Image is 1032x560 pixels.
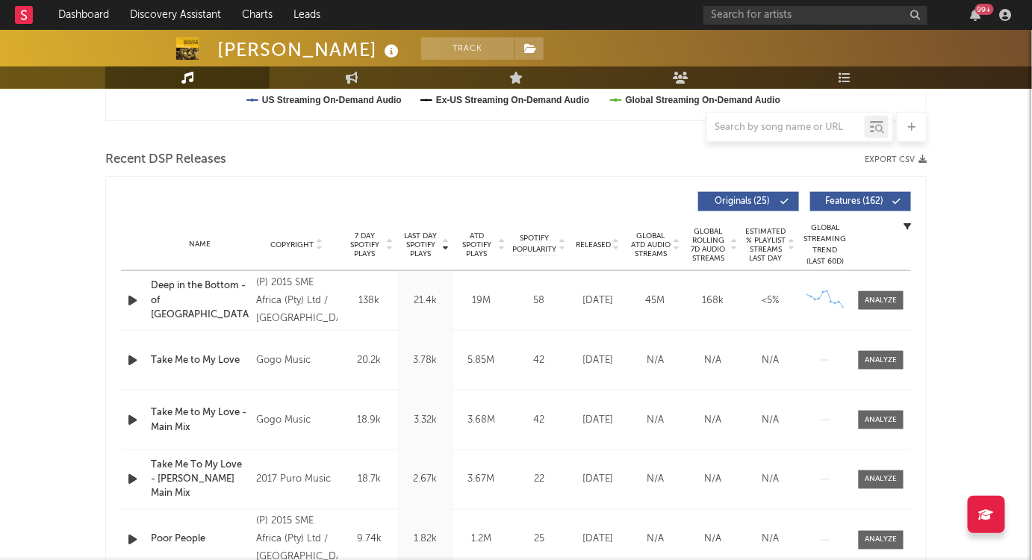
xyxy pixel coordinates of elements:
div: [PERSON_NAME] [217,37,402,62]
div: 138k [345,293,394,308]
div: 5.85M [457,353,506,368]
div: 21.4k [401,293,450,308]
div: 18.9k [345,413,394,428]
div: Gogo Music [256,352,338,370]
div: N/A [745,473,795,488]
div: N/A [688,413,738,428]
div: N/A [630,473,680,488]
div: [DATE] [573,532,623,547]
div: [DATE] [573,353,623,368]
div: N/A [745,413,795,428]
div: [DATE] [573,413,623,428]
span: Last Day Spotify Plays [401,231,441,258]
span: Spotify Popularity [513,233,557,255]
span: Recent DSP Releases [105,151,226,169]
div: 99 + [975,4,994,15]
span: Copyright [270,240,314,249]
a: Deep in the Bottom - of [GEOGRAPHIC_DATA] [151,279,249,323]
div: 45M [630,293,680,308]
div: N/A [745,532,795,547]
span: Released [576,240,611,249]
div: Global Streaming Trend (Last 60D) [803,223,848,267]
span: Estimated % Playlist Streams Last Day [745,227,786,263]
div: 3.78k [401,353,450,368]
div: 1.2M [457,532,506,547]
div: <5% [745,293,795,308]
div: N/A [688,532,738,547]
span: Global Rolling 7D Audio Streams [688,227,729,263]
div: 42 [513,353,565,368]
div: Name [151,239,249,250]
div: 9.74k [345,532,394,547]
text: US Streaming On-Demand Audio [262,95,402,105]
div: 3.67M [457,473,506,488]
text: Ex-US Streaming On-Demand Audio [436,95,590,105]
span: 7 Day Spotify Plays [345,231,385,258]
input: Search by song name or URL [707,122,865,134]
div: N/A [745,353,795,368]
span: Global ATD Audio Streams [630,231,671,258]
a: Take Me to My Love - Main Mix [151,405,249,435]
div: 22 [513,473,565,488]
div: 19M [457,293,506,308]
div: N/A [630,413,680,428]
div: 25 [513,532,565,547]
button: Originals(25) [698,192,799,211]
div: 42 [513,413,565,428]
div: (P) 2015 SME Africa (Pty) Ltd / [GEOGRAPHIC_DATA] [256,274,338,328]
div: N/A [630,353,680,368]
button: 99+ [971,9,981,21]
button: Track [421,37,515,60]
div: 18.7k [345,473,394,488]
span: ATD Spotify Plays [457,231,497,258]
div: [DATE] [573,473,623,488]
text: Global Streaming On-Demand Audio [626,95,781,105]
span: Originals ( 25 ) [708,197,777,206]
button: Export CSV [865,155,927,164]
div: 3.68M [457,413,506,428]
div: N/A [688,353,738,368]
div: N/A [630,532,680,547]
div: N/A [688,473,738,488]
div: 20.2k [345,353,394,368]
button: Features(162) [810,192,911,211]
div: 3.32k [401,413,450,428]
a: Poor People [151,532,249,547]
div: 168k [688,293,738,308]
a: Take Me To My Love - [PERSON_NAME] Main Mix [151,458,249,502]
span: Features ( 162 ) [820,197,889,206]
div: 58 [513,293,565,308]
div: Gogo Music [256,411,338,429]
input: Search for artists [703,6,927,25]
div: 2017 Puro Music [256,471,338,489]
div: 1.82k [401,532,450,547]
div: 2.67k [401,473,450,488]
div: [DATE] [573,293,623,308]
a: Take Me to My Love [151,353,249,368]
